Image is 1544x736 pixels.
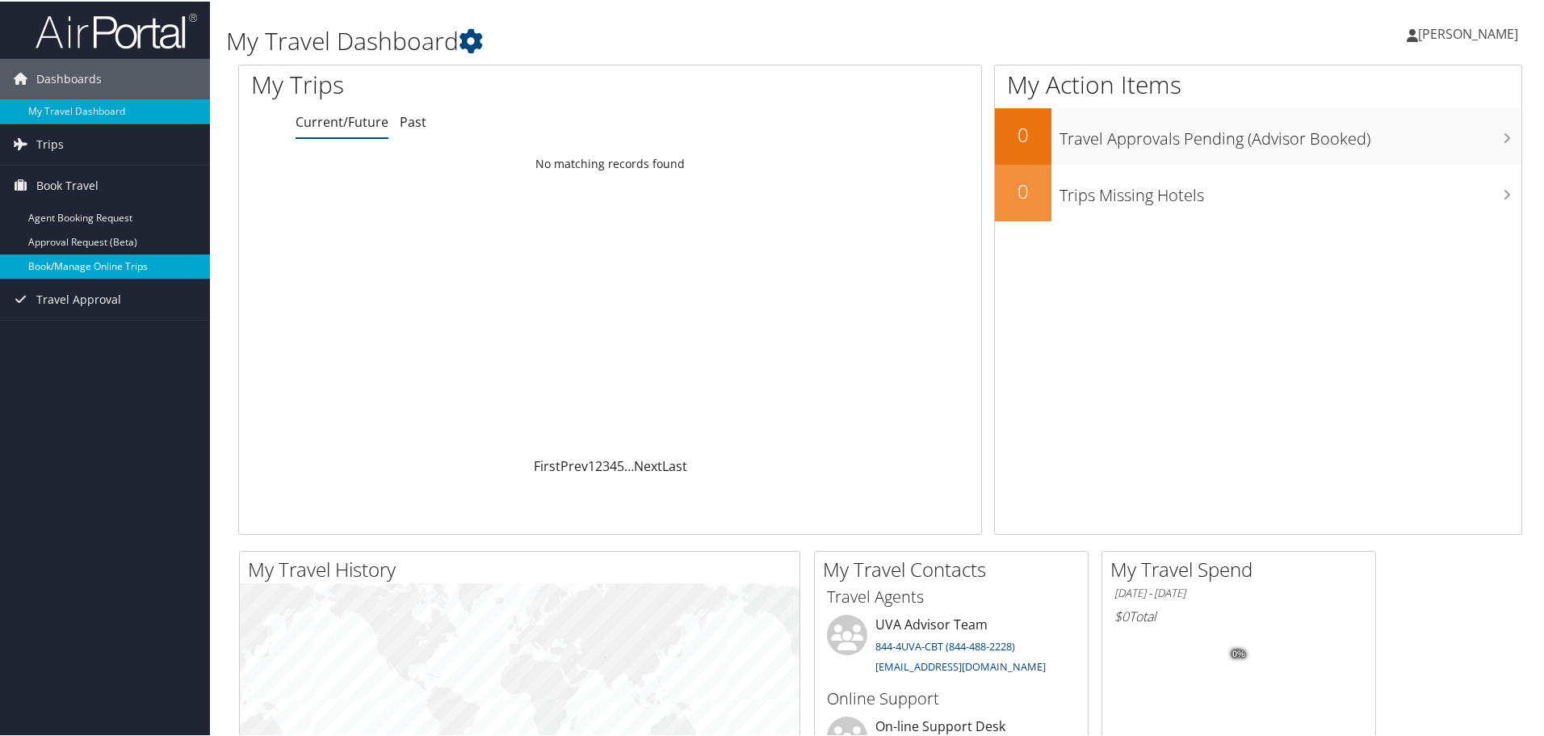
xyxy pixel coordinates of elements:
[617,456,624,473] a: 5
[823,554,1088,582] h2: My Travel Contacts
[827,584,1076,607] h3: Travel Agents
[560,456,588,473] a: Prev
[534,456,560,473] a: First
[1110,554,1375,582] h2: My Travel Spend
[36,123,64,163] span: Trips
[875,637,1015,652] a: 844-4UVA-CBT (844-488-2228)
[36,278,121,318] span: Travel Approval
[251,66,660,100] h1: My Trips
[588,456,595,473] a: 1
[595,456,602,473] a: 2
[819,613,1084,679] li: UVA Advisor Team
[1059,118,1521,149] h3: Travel Approvals Pending (Advisor Booked)
[995,176,1051,204] h2: 0
[1114,584,1363,599] h6: [DATE] - [DATE]
[36,57,102,98] span: Dashboards
[995,107,1521,163] a: 0Travel Approvals Pending (Advisor Booked)
[1418,23,1518,41] span: [PERSON_NAME]
[239,148,981,177] td: No matching records found
[1407,8,1534,57] a: [PERSON_NAME]
[827,686,1076,709] h3: Online Support
[875,658,1046,672] a: [EMAIL_ADDRESS][DOMAIN_NAME]
[36,11,197,48] img: airportal-logo.png
[624,456,634,473] span: …
[634,456,662,473] a: Next
[248,554,799,582] h2: My Travel History
[226,23,1098,57] h1: My Travel Dashboard
[995,66,1521,100] h1: My Action Items
[1059,175,1521,205] h3: Trips Missing Hotels
[610,456,617,473] a: 4
[995,163,1521,220] a: 0Trips Missing Hotels
[36,164,99,204] span: Book Travel
[602,456,610,473] a: 3
[1114,606,1363,624] h6: Total
[995,120,1051,147] h2: 0
[296,111,388,129] a: Current/Future
[1114,606,1129,624] span: $0
[662,456,687,473] a: Last
[1232,648,1245,658] tspan: 0%
[400,111,426,129] a: Past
